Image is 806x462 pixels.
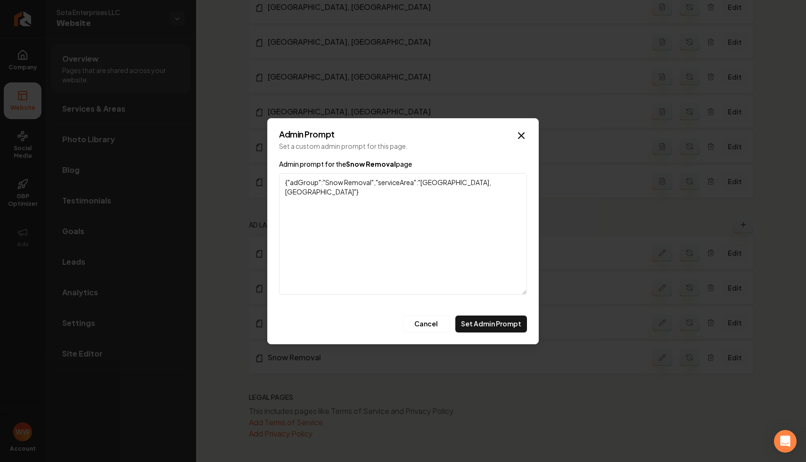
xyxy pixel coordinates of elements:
[455,316,527,332] button: Set Admin Prompt
[279,173,527,295] textarea: {"adGroup":"Snow Removal","serviceArea":"[GEOGRAPHIC_DATA], [GEOGRAPHIC_DATA]"}
[279,160,412,168] label: Admin prompt for the page
[403,316,450,332] button: Cancel
[346,160,396,168] span: Snow Removal
[279,130,527,138] h2: Admin Prompt
[279,141,527,151] p: Set a custom admin prompt for this page.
